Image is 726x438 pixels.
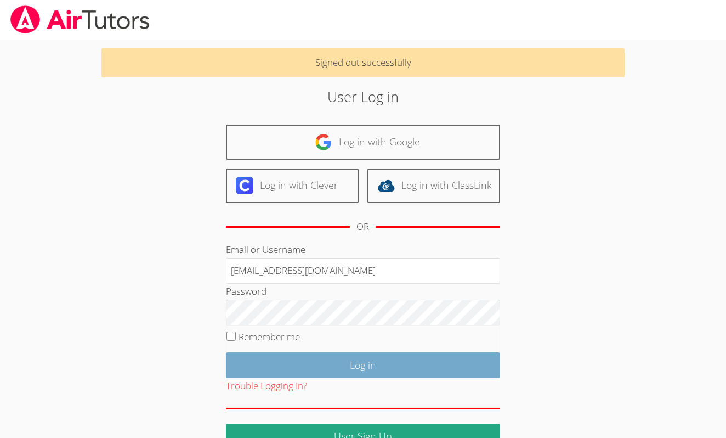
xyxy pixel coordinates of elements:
a: Log in with Google [226,125,500,159]
div: OR [356,219,369,235]
img: clever-logo-6eab21bc6e7a338710f1a6ff85c0baf02591cd810cc4098c63d3a4b26e2feb20.svg [236,177,253,194]
a: Log in with Clever [226,169,359,203]
p: Signed out successfully [101,48,624,77]
img: google-logo-50288ca7cdecda66e5e0955fdab243c47b7ad437acaf1139b6f446037453330a.svg [315,133,332,151]
h2: User Log in [167,86,559,107]
input: Log in [226,352,500,378]
label: Email or Username [226,243,305,256]
img: classlink-logo-d6bb404cc1216ec64c9a2012d9dc4662098be43eaf13dc465df04b49fa7ab582.svg [377,177,395,194]
button: Trouble Logging In? [226,378,307,394]
img: airtutors_banner-c4298cdbf04f3fff15de1276eac7730deb9818008684d7c2e4769d2f7ddbe033.png [9,5,151,33]
label: Password [226,285,266,297]
label: Remember me [239,330,300,343]
a: Log in with ClassLink [367,169,500,203]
